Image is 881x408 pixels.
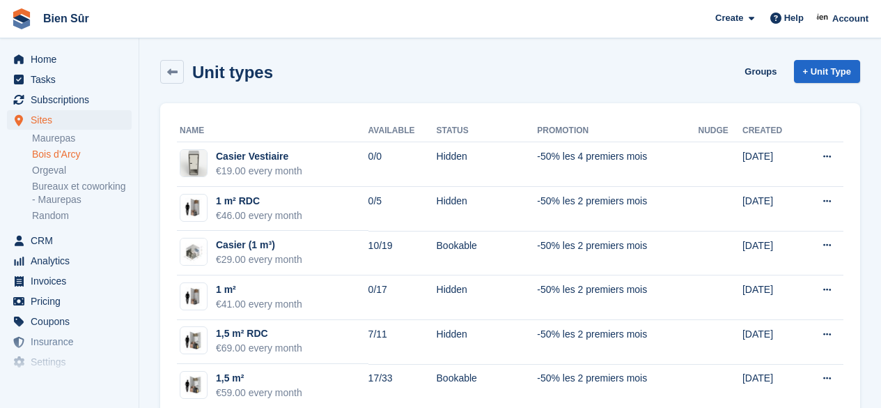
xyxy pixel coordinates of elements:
[537,231,698,275] td: -50% les 2 premiers mois
[7,292,132,311] a: menu
[742,187,801,232] td: [DATE]
[32,148,132,161] a: Bois d'Arcy
[177,120,368,142] th: Name
[7,110,132,130] a: menu
[437,120,538,142] th: Status
[180,375,207,395] img: 15-sqft-unit.jpg
[31,372,114,392] span: Capital
[216,252,302,267] div: €29.00 every month
[216,238,302,252] div: Casier (1 m³)
[216,164,302,179] div: €19.00 every month
[32,209,132,222] a: Random
[7,70,132,89] a: menu
[739,60,782,83] a: Groups
[437,142,538,187] td: Hidden
[537,187,698,232] td: -50% les 2 premiers mois
[368,120,437,142] th: Available
[180,287,207,307] img: 10-sqft-unit.jpg
[742,320,801,365] td: [DATE]
[537,320,698,365] td: -50% les 2 premiers mois
[437,275,538,320] td: Hidden
[7,352,132,372] a: menu
[216,209,302,223] div: €46.00 every month
[7,332,132,352] a: menu
[31,352,114,372] span: Settings
[31,70,114,89] span: Tasks
[368,142,437,187] td: 0/0
[368,275,437,320] td: 0/17
[7,90,132,109] a: menu
[537,120,698,142] th: Promotion
[784,11,804,25] span: Help
[537,275,698,320] td: -50% les 2 premiers mois
[31,332,114,352] span: Insurance
[216,341,302,356] div: €69.00 every month
[180,150,207,176] img: locker%20petit%20casier.png
[7,251,132,271] a: menu
[699,120,742,142] th: Nudge
[32,180,132,206] a: Bureaux et coworking - Maurepas
[192,63,273,82] h2: Unit types
[437,231,538,275] td: Bookable
[7,231,132,250] a: menu
[216,282,302,297] div: 1 m²
[180,239,207,265] img: locker%201m3.jpg
[794,60,860,83] a: + Unit Type
[216,194,302,209] div: 1 m² RDC
[816,11,830,25] img: Asmaa Habri
[216,371,302,386] div: 1,5 m²
[7,372,132,392] a: menu
[742,120,801,142] th: Created
[537,142,698,187] td: -50% les 4 premiers mois
[368,231,437,275] td: 10/19
[31,271,114,291] span: Invoices
[7,271,132,291] a: menu
[31,251,114,271] span: Analytics
[180,197,207,218] img: box-1m2.jpg
[180,331,207,351] img: box-1,5m2.jpg
[368,320,437,365] td: 7/11
[832,12,868,26] span: Account
[31,292,114,311] span: Pricing
[32,164,132,177] a: Orgeval
[437,187,538,232] td: Hidden
[7,312,132,331] a: menu
[437,320,538,365] td: Hidden
[216,149,302,164] div: Casier Vestiaire
[31,50,114,69] span: Home
[31,312,114,331] span: Coupons
[216,386,302,400] div: €59.00 every month
[38,7,95,30] a: Bien Sûr
[216,297,302,312] div: €41.00 every month
[31,231,114,250] span: CRM
[742,142,801,187] td: [DATE]
[7,50,132,69] a: menu
[715,11,743,25] span: Create
[742,275,801,320] td: [DATE]
[216,326,302,341] div: 1,5 m² RDC
[368,187,437,232] td: 0/5
[11,8,32,29] img: stora-icon-8386f47178a22dfd0bd8f6a31ec36ba5ce8667c1dd55bd0f319d3a0aa187defe.svg
[32,132,132,145] a: Maurepas
[31,110,114,130] span: Sites
[742,231,801,275] td: [DATE]
[31,90,114,109] span: Subscriptions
